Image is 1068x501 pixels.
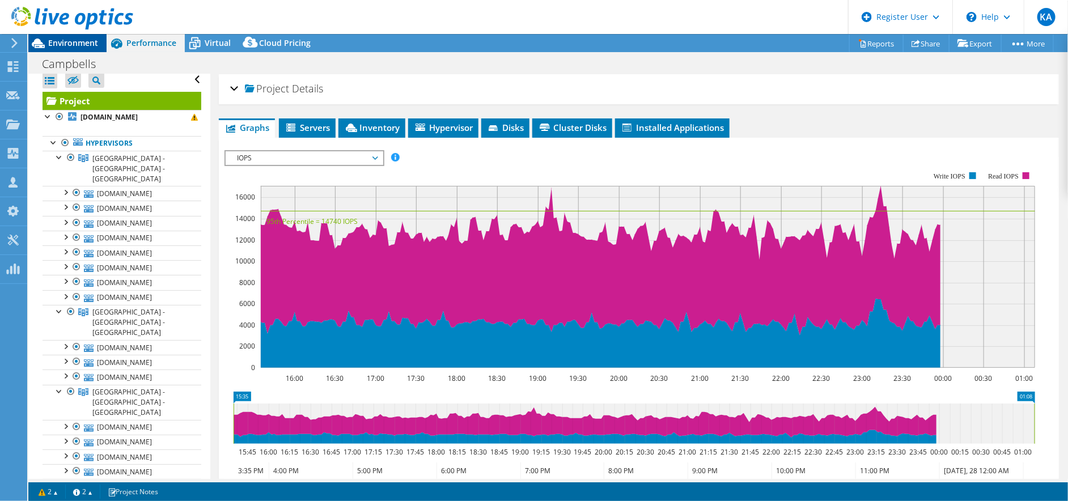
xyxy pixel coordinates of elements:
text: 22:15 [783,447,801,457]
text: 0 [251,363,255,372]
text: 17:30 [407,373,425,383]
a: [DOMAIN_NAME] [43,260,201,275]
a: [DOMAIN_NAME] [43,449,201,464]
text: 17:45 [406,447,424,457]
a: USA - TX - Paris [43,151,201,186]
a: [DOMAIN_NAME] [43,110,201,125]
text: 01:00 [1015,373,1033,383]
text: 12000 [235,235,255,245]
text: Write IOPS [934,172,965,180]
text: 00:45 [993,447,1011,457]
text: 20:15 [616,447,633,457]
text: 19:00 [511,447,529,457]
span: [GEOGRAPHIC_DATA] - [GEOGRAPHIC_DATA] - [GEOGRAPHIC_DATA] [92,387,165,417]
text: 10000 [235,256,255,266]
text: 21:15 [700,447,717,457]
text: 22:45 [825,447,843,457]
text: 00:30 [974,373,992,383]
a: 2 [65,485,100,499]
text: 18:00 [427,447,445,457]
text: 17:00 [344,447,361,457]
a: [DOMAIN_NAME] [43,231,201,245]
text: 17:00 [367,373,384,383]
text: 21:00 [679,447,696,457]
text: 22:30 [812,373,830,383]
text: 21:30 [721,447,738,457]
text: 6000 [239,299,255,308]
text: 16:45 [323,447,340,457]
span: Cloud Pricing [259,37,311,48]
text: 18:15 [448,447,466,457]
text: 4000 [239,320,255,330]
a: Hypervisors [43,136,201,151]
text: 16000 [235,192,255,202]
a: [DOMAIN_NAME] [43,370,201,384]
text: 20:00 [595,447,612,457]
span: Installed Applications [621,122,724,133]
a: [DOMAIN_NAME] [43,464,201,479]
a: USA - PA - Denver [43,385,201,420]
a: [DOMAIN_NAME] [43,275,201,290]
text: 00:30 [972,447,990,457]
a: [DOMAIN_NAME] [43,420,201,435]
span: Details [292,82,323,95]
h1: Campbells [37,58,113,70]
span: KA [1037,8,1056,26]
text: 01:00 [1014,447,1032,457]
text: 17:15 [365,447,382,457]
text: 17:30 [385,447,403,457]
text: 19:30 [553,447,571,457]
text: 20:45 [658,447,675,457]
text: 15:45 [239,447,256,457]
a: [DOMAIN_NAME] [43,245,201,260]
text: 22:00 [772,373,790,383]
span: Virtual [205,37,231,48]
svg: \n [967,12,977,22]
text: 23:30 [893,373,911,383]
a: [DOMAIN_NAME] [43,216,201,231]
a: USA - CA - Stockton [43,305,201,340]
text: 20:30 [637,447,654,457]
text: 95th Percentile = 14740 IOPS [266,216,358,226]
text: 23:15 [867,447,885,457]
text: 20:30 [650,373,668,383]
text: 21:45 [741,447,759,457]
text: 16:30 [326,373,344,383]
text: 16:00 [286,373,303,383]
text: 18:30 [488,373,506,383]
text: 20:00 [610,373,628,383]
text: 23:30 [888,447,906,457]
span: IOPS [231,151,377,165]
text: 16:15 [281,447,298,457]
a: Reports [849,35,904,52]
text: 21:30 [731,373,749,383]
text: 23:00 [853,373,871,383]
text: 22:30 [804,447,822,457]
text: 21:00 [691,373,709,383]
text: 19:45 [574,447,591,457]
text: 18:45 [490,447,508,457]
span: Graphs [224,122,269,133]
span: Cluster Disks [538,122,607,133]
a: Export [949,35,1002,52]
text: 18:30 [469,447,487,457]
text: 23:45 [909,447,927,457]
span: Inventory [344,122,400,133]
text: 00:00 [930,447,948,457]
b: [DOMAIN_NAME] [80,112,138,122]
a: 2 [31,485,66,499]
text: 19:30 [569,373,587,383]
a: Project [43,92,201,110]
text: 18:00 [448,373,465,383]
span: Project [245,83,289,95]
a: [DOMAIN_NAME] [43,201,201,215]
text: 00:15 [951,447,969,457]
text: 19:00 [529,373,546,383]
span: [GEOGRAPHIC_DATA] - [GEOGRAPHIC_DATA] - [GEOGRAPHIC_DATA] [92,307,165,337]
text: 2000 [239,341,255,351]
a: Project Notes [100,485,166,499]
span: [GEOGRAPHIC_DATA] - [GEOGRAPHIC_DATA] - [GEOGRAPHIC_DATA] [92,154,165,184]
span: Performance [126,37,176,48]
text: 19:15 [532,447,550,457]
a: [DOMAIN_NAME] [43,355,201,370]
